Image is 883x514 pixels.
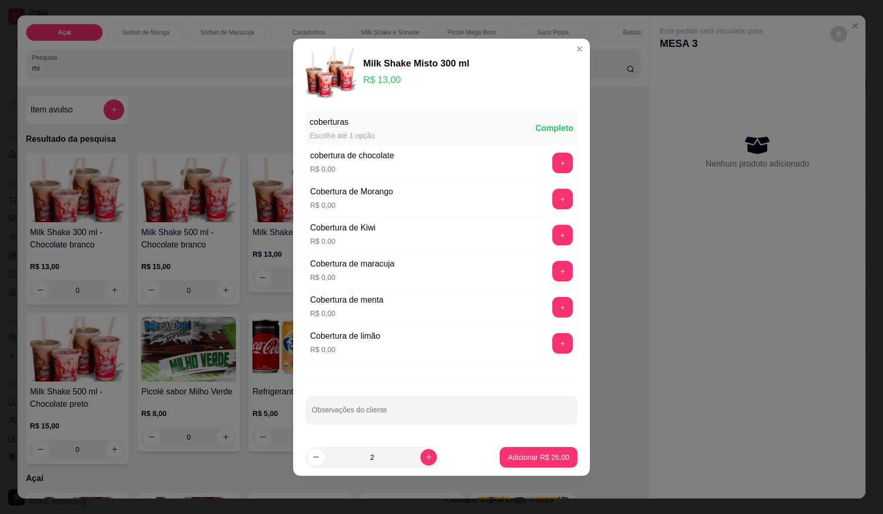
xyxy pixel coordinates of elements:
[420,449,437,466] button: increase-product-quantity
[310,200,393,210] p: R$ 0,00
[310,164,394,174] p: R$ 0,00
[310,150,394,162] div: cobertura de chocolate
[552,153,573,173] button: add
[310,116,375,128] div: coberturas
[310,258,395,270] div: Cobertura de maracuja
[552,189,573,209] button: add
[310,294,383,306] div: Cobertura de menta
[552,225,573,245] button: add
[535,122,573,135] div: Completo
[552,333,573,354] button: add
[552,297,573,318] button: add
[312,409,571,419] input: Observações do cliente
[310,236,376,246] p: R$ 0,00
[310,272,395,283] p: R$ 0,00
[571,41,588,57] button: Close
[310,186,393,198] div: Cobertura de Morango
[500,447,578,468] button: Adicionar R$ 26,00
[310,130,375,141] div: Escolha até 1 opção
[508,452,569,462] p: Adicionar R$ 26,00
[308,449,324,466] button: decrease-product-quantity
[310,308,383,319] p: R$ 0,00
[305,47,357,98] img: product-image
[363,73,469,87] p: R$ 13,00
[363,56,469,71] div: Milk Shake Misto 300 ml
[552,261,573,281] button: add
[310,344,380,355] p: R$ 0,00
[310,222,376,234] div: Cobertura de Kiwi
[310,330,380,342] div: Cobertura de limão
